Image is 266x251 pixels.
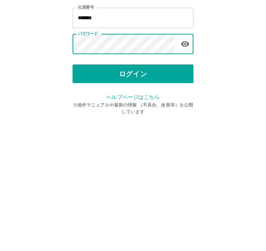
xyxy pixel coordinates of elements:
label: パスワード [78,97,98,103]
a: ヘルプページはこちら [106,160,159,166]
p: ※操作マニュアルや最新の情報 （不具合、改善等）を公開しています [73,168,193,181]
h2: ログイン [108,48,158,62]
label: 社員番号 [78,71,94,76]
button: ログイン [73,131,193,149]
